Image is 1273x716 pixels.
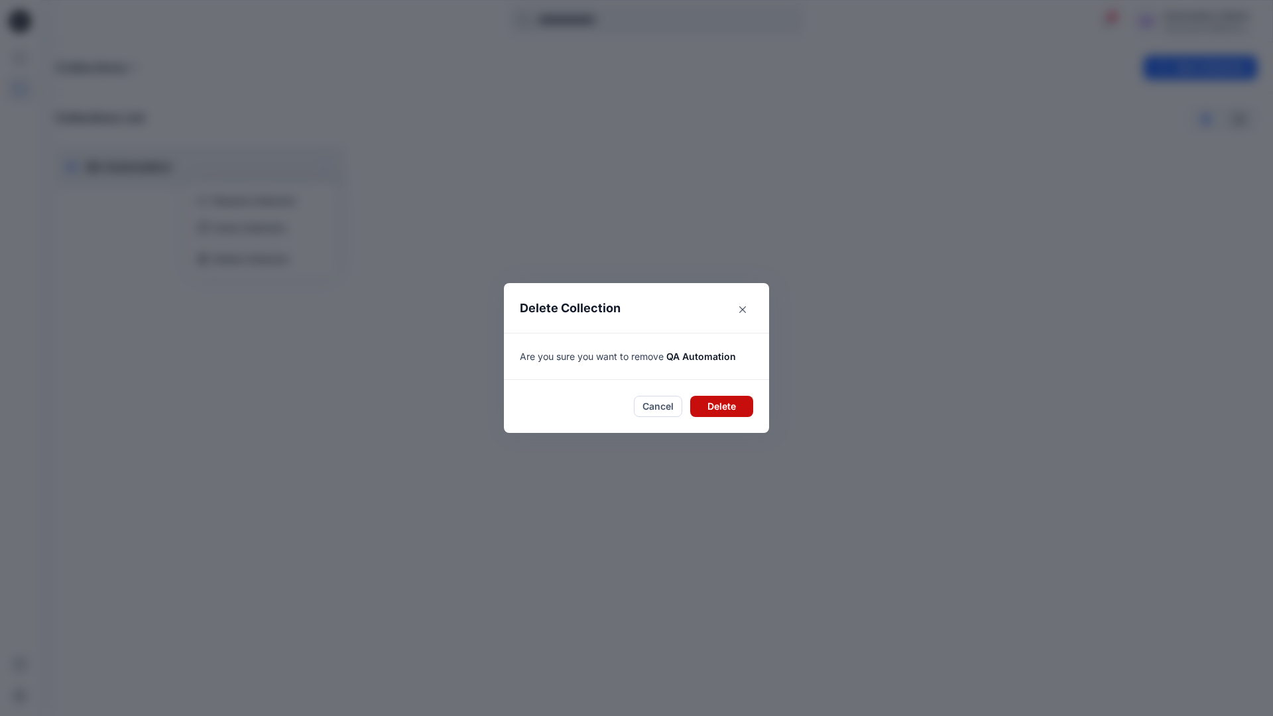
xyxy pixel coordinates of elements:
[504,283,769,333] header: Delete Collection
[666,351,736,362] span: QA Automation
[634,396,682,417] button: Cancel
[732,299,753,320] button: Close
[520,349,753,363] p: Are you sure you want to remove
[690,396,753,417] button: Delete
